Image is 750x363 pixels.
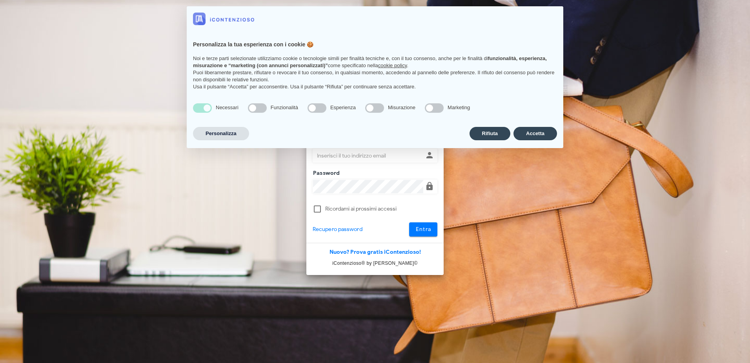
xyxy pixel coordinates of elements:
strong: funzionalità, esperienza, misurazione e “marketing (con annunci personalizzati)” [193,55,547,68]
button: Accetta [513,127,557,140]
input: Inserisci il tuo indirizzo email [313,149,423,162]
span: Entra [415,226,431,233]
h2: Personalizza la tua esperienza con i cookie 🍪 [193,41,557,49]
button: Rifiuta [470,127,510,140]
p: iContenzioso® by [PERSON_NAME]© [306,259,444,267]
span: Misurazione [388,104,415,110]
label: Password [311,169,340,177]
button: Entra [409,222,438,236]
span: Marketing [448,104,470,110]
a: Recupero password [313,225,362,234]
span: Esperienza [330,104,356,110]
img: logo [193,13,254,25]
a: Nuovo? Prova gratis iContenzioso! [329,249,421,255]
span: Necessari [216,104,238,110]
p: Usa il pulsante “Accetta” per acconsentire. Usa il pulsante “Rifiuta” per continuare senza accett... [193,83,557,90]
p: Puoi liberamente prestare, rifiutare o revocare il tuo consenso, in qualsiasi momento, accedendo ... [193,69,557,83]
label: Ricordami ai prossimi accessi [325,205,437,213]
p: Noi e terze parti selezionate utilizziamo cookie o tecnologie simili per finalità tecniche e, con... [193,55,557,69]
span: Funzionalità [271,104,298,110]
a: cookie policy - il link si apre in una nuova scheda [378,62,407,68]
button: Personalizza [193,127,249,140]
